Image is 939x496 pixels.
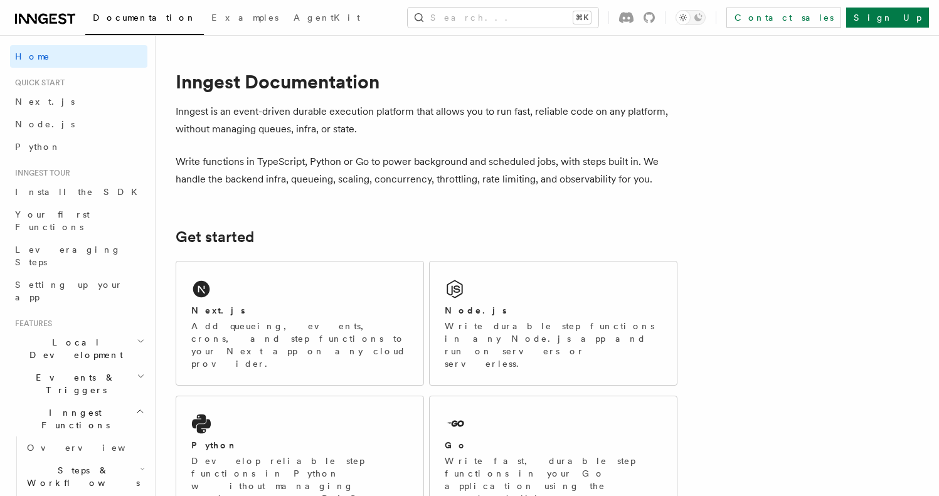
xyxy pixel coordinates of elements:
[10,331,147,366] button: Local Development
[15,209,90,232] span: Your first Functions
[204,4,286,34] a: Examples
[676,10,706,25] button: Toggle dark mode
[15,245,121,267] span: Leveraging Steps
[22,436,147,459] a: Overview
[573,11,591,24] kbd: ⌘K
[726,8,841,28] a: Contact sales
[10,90,147,113] a: Next.js
[191,320,408,370] p: Add queueing, events, crons, and step functions to your Next app on any cloud provider.
[15,280,123,302] span: Setting up your app
[176,261,424,386] a: Next.jsAdd queueing, events, crons, and step functions to your Next app on any cloud provider.
[176,153,677,188] p: Write functions in TypeScript, Python or Go to power background and scheduled jobs, with steps bu...
[445,439,467,451] h2: Go
[10,78,65,88] span: Quick start
[15,97,75,107] span: Next.js
[10,135,147,158] a: Python
[22,464,140,489] span: Steps & Workflows
[408,8,598,28] button: Search...⌘K
[445,320,662,370] p: Write durable step functions in any Node.js app and run on servers or serverless.
[15,142,61,152] span: Python
[27,443,156,453] span: Overview
[22,459,147,494] button: Steps & Workflows
[191,304,245,317] h2: Next.js
[10,401,147,436] button: Inngest Functions
[10,238,147,273] a: Leveraging Steps
[294,13,360,23] span: AgentKit
[10,113,147,135] a: Node.js
[10,366,147,401] button: Events & Triggers
[176,103,677,138] p: Inngest is an event-driven durable execution platform that allows you to run fast, reliable code ...
[10,181,147,203] a: Install the SDK
[10,168,70,178] span: Inngest tour
[10,336,137,361] span: Local Development
[15,187,145,197] span: Install the SDK
[10,273,147,309] a: Setting up your app
[10,319,52,329] span: Features
[10,45,147,68] a: Home
[176,228,254,246] a: Get started
[211,13,279,23] span: Examples
[176,70,677,93] h1: Inngest Documentation
[85,4,204,35] a: Documentation
[10,203,147,238] a: Your first Functions
[846,8,929,28] a: Sign Up
[93,13,196,23] span: Documentation
[191,439,238,451] h2: Python
[15,119,75,129] span: Node.js
[15,50,50,63] span: Home
[429,261,677,386] a: Node.jsWrite durable step functions in any Node.js app and run on servers or serverless.
[445,304,507,317] h2: Node.js
[10,406,135,431] span: Inngest Functions
[10,371,137,396] span: Events & Triggers
[286,4,368,34] a: AgentKit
